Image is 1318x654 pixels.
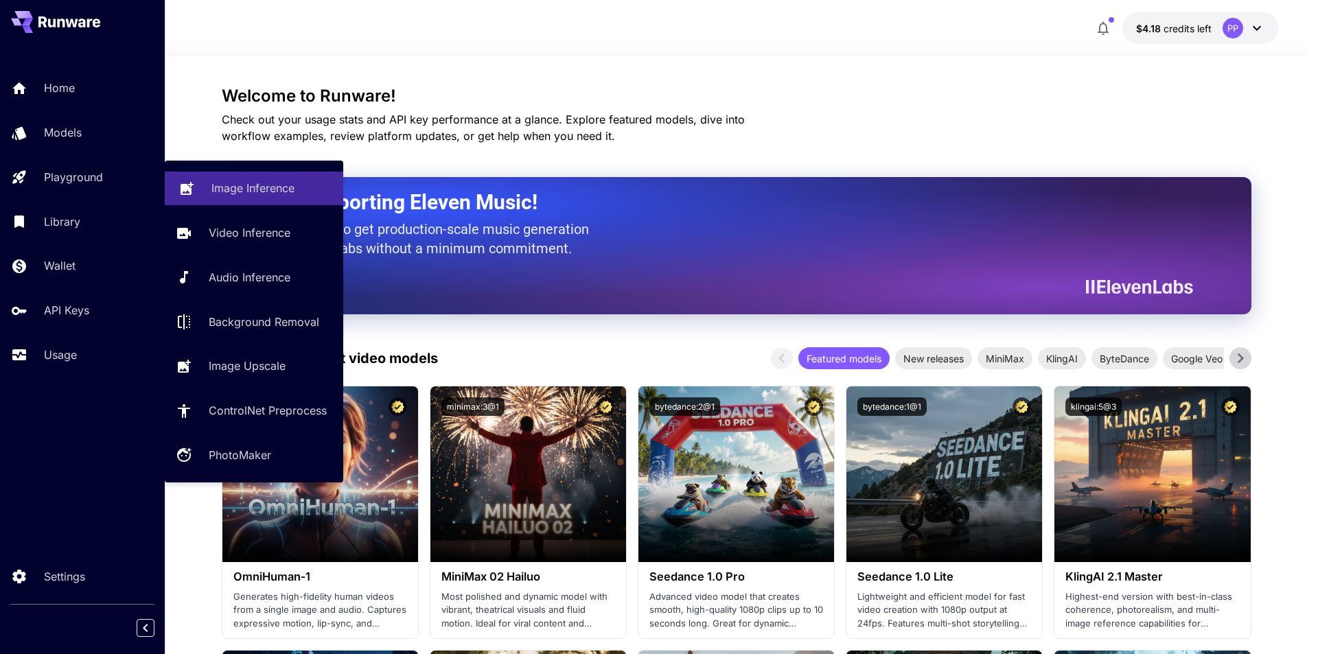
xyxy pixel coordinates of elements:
[1065,590,1239,631] p: Highest-end version with best-in-class coherence, photorealism, and multi-image reference capabil...
[978,351,1032,366] span: MiniMax
[1091,351,1157,366] span: ByteDance
[209,447,271,463] p: PhotoMaker
[209,269,290,285] p: Audio Inference
[805,397,823,416] button: Certified Model – Vetted for best performance and includes a commercial license.
[211,180,294,196] p: Image Inference
[1038,351,1086,366] span: KlingAI
[165,439,343,472] a: PhotoMaker
[895,351,972,366] span: New releases
[44,257,76,274] p: Wallet
[857,570,1031,583] h3: Seedance 1.0 Lite
[857,590,1031,631] p: Lightweight and efficient model for fast video creation with 1080p output at 24fps. Features mult...
[1122,12,1279,44] button: $4.17643
[256,220,599,258] p: The only way to get production-scale music generation from Eleven Labs without a minimum commitment.
[846,386,1042,562] img: alt
[165,261,343,294] a: Audio Inference
[649,590,823,631] p: Advanced video model that creates smooth, high-quality 1080p clips up to 10 seconds long. Great f...
[597,397,615,416] button: Certified Model – Vetted for best performance and includes a commercial license.
[1136,21,1212,36] div: $4.17643
[165,349,343,383] a: Image Upscale
[222,113,745,143] span: Check out your usage stats and API key performance at a glance. Explore featured models, dive int...
[1054,386,1250,562] img: alt
[44,80,75,96] p: Home
[44,169,103,185] p: Playground
[1065,570,1239,583] h3: KlingAI 2.1 Master
[147,616,165,640] div: Collapse sidebar
[1221,397,1240,416] button: Certified Model – Vetted for best performance and includes a commercial license.
[441,590,615,631] p: Most polished and dynamic model with vibrant, theatrical visuals and fluid motion. Ideal for vira...
[209,358,286,374] p: Image Upscale
[233,570,407,583] h3: OmniHuman‑1
[44,213,80,230] p: Library
[638,386,834,562] img: alt
[1065,397,1122,416] button: klingai:5@3
[441,570,615,583] h3: MiniMax 02 Hailuo
[44,347,77,363] p: Usage
[137,619,154,637] button: Collapse sidebar
[430,386,626,562] img: alt
[165,172,343,205] a: Image Inference
[165,394,343,428] a: ControlNet Preprocess
[44,124,82,141] p: Models
[389,397,407,416] button: Certified Model – Vetted for best performance and includes a commercial license.
[233,590,407,631] p: Generates high-fidelity human videos from a single image and audio. Captures expressive motion, l...
[1136,23,1164,34] span: $4.18
[649,397,720,416] button: bytedance:2@1
[441,397,505,416] button: minimax:3@1
[1013,397,1031,416] button: Certified Model – Vetted for best performance and includes a commercial license.
[256,189,1183,215] h2: Now Supporting Eleven Music!
[222,86,1251,106] h3: Welcome to Runware!
[1164,23,1212,34] span: credits left
[209,224,290,241] p: Video Inference
[857,397,927,416] button: bytedance:1@1
[209,314,319,330] p: Background Removal
[44,302,89,318] p: API Keys
[165,216,343,250] a: Video Inference
[209,402,327,419] p: ControlNet Preprocess
[1163,351,1231,366] span: Google Veo
[798,351,890,366] span: Featured models
[1223,18,1243,38] div: PP
[165,305,343,338] a: Background Removal
[649,570,823,583] h3: Seedance 1.0 Pro
[44,568,85,585] p: Settings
